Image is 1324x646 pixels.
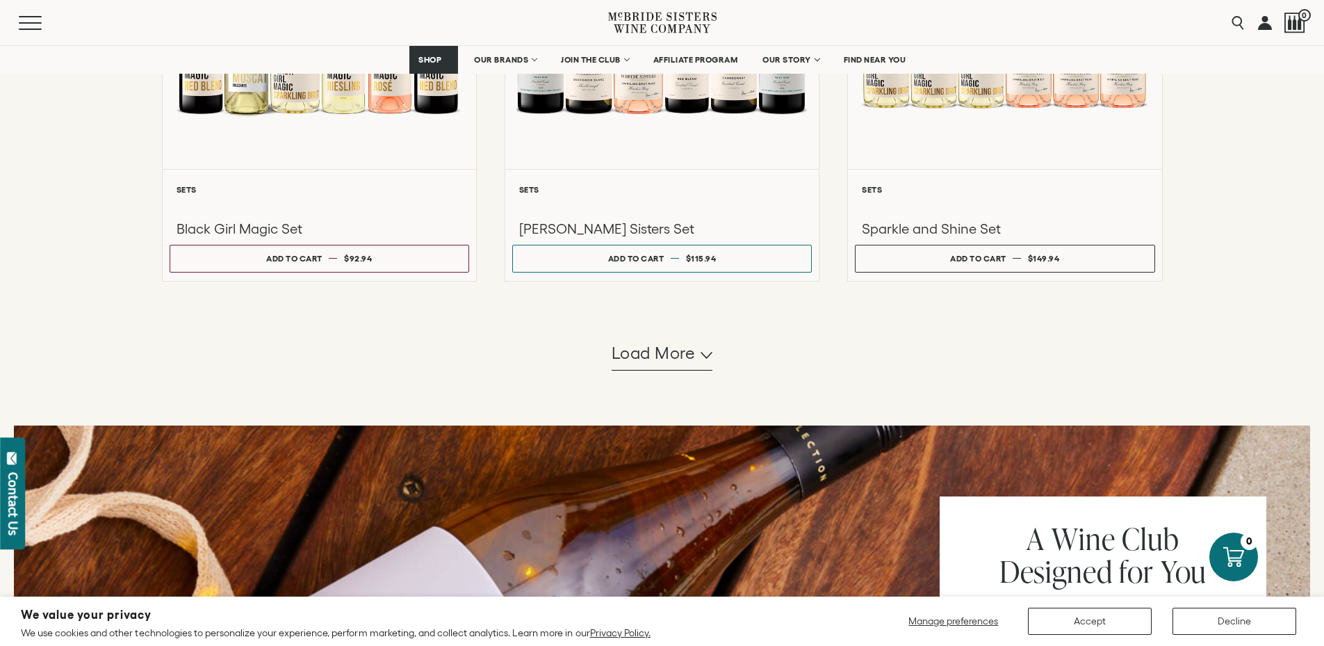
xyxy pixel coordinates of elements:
a: AFFILIATE PROGRAM [644,46,747,74]
div: Add to cart [608,248,664,268]
span: Wine [1052,518,1115,559]
button: Add to cart $149.94 [855,245,1154,273]
h3: [PERSON_NAME] Sisters Set [519,220,805,238]
p: We use cookies and other technologies to personalize your experience, perform marketing, and coll... [21,627,651,639]
span: OUR BRANDS [474,55,528,65]
div: Add to cart [266,248,322,268]
button: Add to cart $92.94 [170,245,469,273]
span: FIND NEAR YOU [844,55,906,65]
h3: Sparkle and Shine Set [862,220,1147,238]
h3: Black Girl Magic Set [177,220,462,238]
span: Club [1122,518,1179,559]
span: OUR STORY [762,55,811,65]
span: SHOP [418,55,442,65]
h6: Sets [862,185,1147,194]
button: Mobile Menu Trigger [19,16,69,30]
span: JOIN THE CLUB [561,55,621,65]
span: You [1161,551,1207,592]
a: FIND NEAR YOU [835,46,915,74]
h2: We value your privacy [21,609,651,621]
button: Load more [612,337,713,371]
span: Load more [612,341,696,365]
span: $149.94 [1028,254,1060,263]
h6: Sets [177,185,462,194]
div: Add to cart [950,248,1006,268]
span: A [1027,518,1045,559]
span: 0 [1298,9,1311,22]
span: Manage preferences [908,615,998,627]
button: Decline [1172,608,1296,635]
span: AFFILIATE PROGRAM [653,55,738,65]
h6: Sets [519,185,805,194]
a: Privacy Policy. [590,627,651,638]
span: for [1119,551,1154,592]
a: OUR BRANDS [465,46,545,74]
button: Accept [1028,608,1152,635]
div: Contact Us [6,472,20,535]
span: $92.94 [344,254,372,263]
a: SHOP [409,46,458,74]
span: Designed [999,551,1113,592]
button: Add to cart $115.94 [512,245,812,273]
a: OUR STORY [753,46,828,74]
a: JOIN THE CLUB [552,46,637,74]
span: $115.94 [686,254,717,263]
button: Manage preferences [900,608,1007,635]
div: 0 [1241,533,1258,550]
